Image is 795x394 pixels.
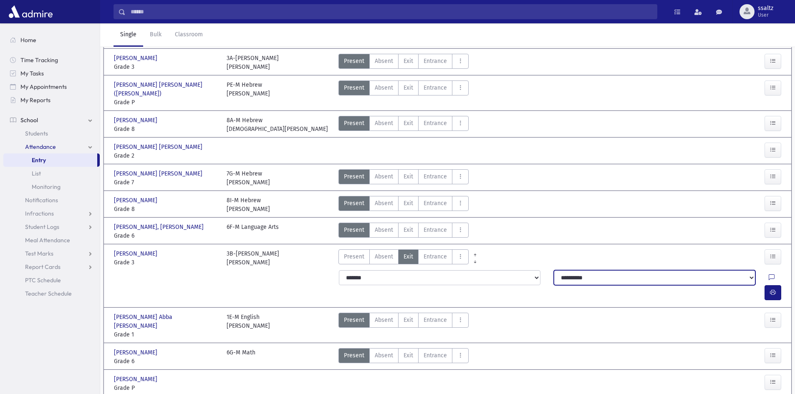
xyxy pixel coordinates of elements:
[424,351,447,360] span: Entrance
[3,80,100,93] a: My Appointments
[114,116,159,125] span: [PERSON_NAME]
[114,169,204,178] span: [PERSON_NAME] [PERSON_NAME]
[338,249,469,267] div: AttTypes
[404,172,413,181] span: Exit
[20,96,50,104] span: My Reports
[424,226,447,234] span: Entrance
[338,196,469,213] div: AttTypes
[424,172,447,181] span: Entrance
[404,351,413,360] span: Exit
[3,140,100,153] a: Attendance
[758,12,773,18] span: User
[114,54,159,63] span: [PERSON_NAME]
[3,127,100,140] a: Students
[7,3,55,20] img: AdmirePro
[114,249,159,258] span: [PERSON_NAME]
[404,252,413,261] span: Exit
[375,199,393,208] span: Absent
[338,80,469,107] div: AttTypes
[344,351,364,360] span: Present
[25,250,53,257] span: Test Marks
[25,143,56,151] span: Attendance
[227,348,255,366] div: 6G-M Math
[25,290,72,297] span: Teacher Schedule
[344,172,364,181] span: Present
[424,57,447,65] span: Entrance
[344,57,364,65] span: Present
[338,223,469,240] div: AttTypes
[404,57,413,65] span: Exit
[3,207,100,220] a: Infractions
[114,330,218,339] span: Grade 1
[227,169,270,187] div: 7G-M Hebrew [PERSON_NAME]
[404,316,413,324] span: Exit
[126,4,657,19] input: Search
[114,63,218,71] span: Grade 3
[227,54,279,71] div: 3A-[PERSON_NAME] [PERSON_NAME]
[114,231,218,240] span: Grade 6
[3,193,100,207] a: Notifications
[114,384,218,392] span: Grade P
[25,210,54,217] span: Infractions
[3,153,97,167] a: Entry
[20,56,58,64] span: Time Tracking
[375,83,393,92] span: Absent
[25,236,70,244] span: Meal Attendance
[404,199,413,208] span: Exit
[25,223,59,231] span: Student Logs
[375,57,393,65] span: Absent
[20,70,44,77] span: My Tasks
[404,83,413,92] span: Exit
[375,316,393,324] span: Absent
[227,116,328,133] div: 8A-M Hebrew [DEMOGRAPHIC_DATA][PERSON_NAME]
[338,169,469,187] div: AttTypes
[375,119,393,128] span: Absent
[3,67,100,80] a: My Tasks
[3,93,100,107] a: My Reports
[375,252,393,261] span: Absent
[3,33,100,47] a: Home
[32,170,41,177] span: List
[227,313,270,339] div: 1E-M English [PERSON_NAME]
[3,260,100,274] a: Report Cards
[114,125,218,133] span: Grade 8
[20,83,67,90] span: My Appointments
[32,183,61,191] span: Monitoring
[25,263,61,271] span: Report Cards
[3,233,100,247] a: Meal Attendance
[3,247,100,260] a: Test Marks
[3,113,100,127] a: School
[20,36,36,44] span: Home
[344,226,364,234] span: Present
[114,178,218,187] span: Grade 7
[20,116,38,124] span: School
[114,196,159,205] span: [PERSON_NAME]
[25,196,58,204] span: Notifications
[3,180,100,193] a: Monitoring
[338,348,469,366] div: AttTypes
[227,196,270,213] div: 8I-M Hebrew [PERSON_NAME]
[404,226,413,234] span: Exit
[3,220,100,233] a: Student Logs
[3,167,100,180] a: List
[338,54,469,71] div: AttTypes
[344,83,364,92] span: Present
[375,226,393,234] span: Absent
[114,375,159,384] span: [PERSON_NAME]
[227,249,279,267] div: 3B-[PERSON_NAME] [PERSON_NAME]
[424,252,447,261] span: Entrance
[25,130,48,137] span: Students
[114,313,218,330] span: [PERSON_NAME] Abba [PERSON_NAME]
[3,287,100,300] a: Teacher Schedule
[404,119,413,128] span: Exit
[3,53,100,67] a: Time Tracking
[338,116,469,133] div: AttTypes
[114,143,204,151] span: [PERSON_NAME] [PERSON_NAME]
[143,23,168,47] a: Bulk
[114,258,218,267] span: Grade 3
[424,83,447,92] span: Entrance
[344,119,364,128] span: Present
[114,223,205,231] span: [PERSON_NAME], [PERSON_NAME]
[375,351,393,360] span: Absent
[424,199,447,208] span: Entrance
